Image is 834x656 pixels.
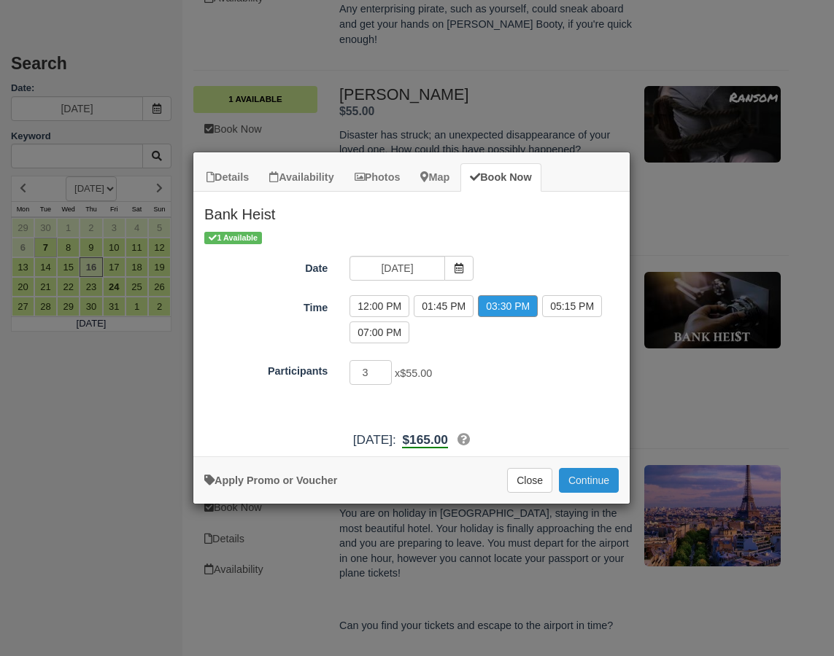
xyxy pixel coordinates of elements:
a: Apply Voucher [204,475,337,486]
div: Item Modal [193,192,630,449]
label: 03:30 PM [478,295,538,317]
label: 05:15 PM [542,295,602,317]
label: Time [193,295,339,316]
a: Photos [345,163,410,192]
button: Close [507,468,552,493]
label: Participants [193,359,339,379]
button: Add to Booking [559,468,619,493]
label: Date [193,256,339,276]
span: 1 Available [204,232,262,244]
a: Book Now [460,163,541,192]
h2: Bank Heist [193,192,630,230]
label: 07:00 PM [350,321,409,343]
span: $55.00 [400,367,432,379]
a: Details [197,163,258,192]
span: x [395,367,432,379]
span: $165.00 [402,432,447,447]
div: [DATE]: [193,431,630,449]
label: 12:00 PM [350,295,409,317]
a: Map [411,163,459,192]
a: Availability [260,163,343,192]
input: Participants [350,360,392,385]
label: 01:45 PM [414,295,474,317]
